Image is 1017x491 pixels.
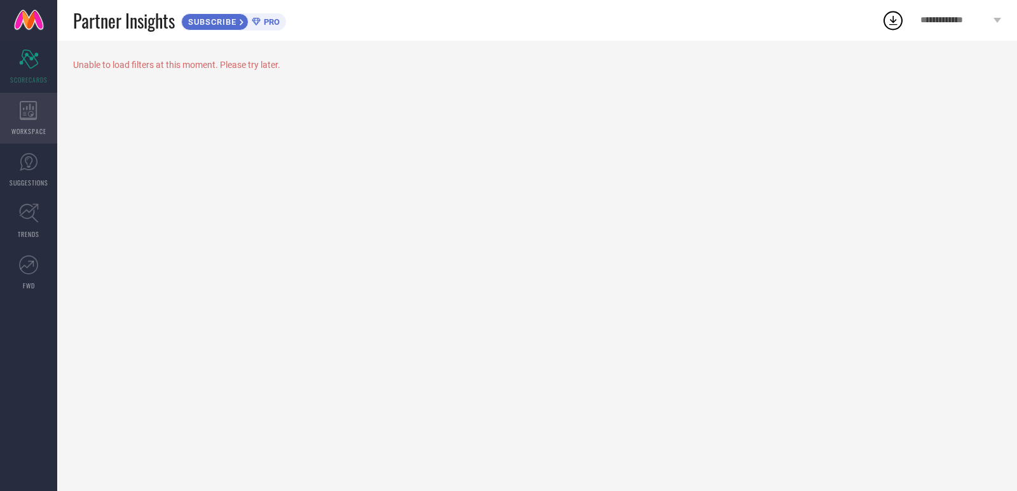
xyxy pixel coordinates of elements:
span: SCORECARDS [10,75,48,84]
span: PRO [261,17,280,27]
span: TRENDS [18,229,39,239]
span: SUBSCRIBE [182,17,240,27]
span: FWD [23,281,35,290]
div: Unable to load filters at this moment. Please try later. [73,60,1001,70]
span: Partner Insights [73,8,175,34]
div: Open download list [882,9,904,32]
span: WORKSPACE [11,126,46,136]
span: SUGGESTIONS [10,178,48,187]
a: SUBSCRIBEPRO [181,10,286,30]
